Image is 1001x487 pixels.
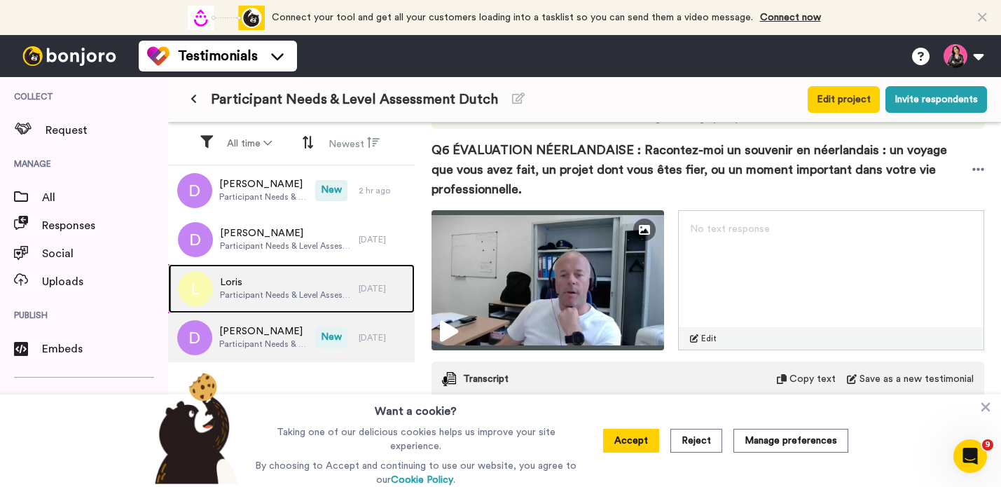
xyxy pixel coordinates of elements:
[42,273,168,290] span: Uploads
[359,332,408,343] div: [DATE]
[320,130,388,157] button: Newest
[670,429,722,453] button: Reject
[42,217,168,234] span: Responses
[147,45,170,67] img: tm-color.svg
[42,245,168,262] span: Social
[982,439,993,451] span: 9
[463,372,509,386] span: Transcript
[375,395,457,420] h3: Want a cookie?
[42,341,168,357] span: Embeds
[168,215,415,264] a: [PERSON_NAME]Participant Needs & Level Assessment Dutch[DATE]
[603,429,659,453] button: Accept
[251,425,580,453] p: Taking one of our delicious cookies helps us improve your site experience.
[808,86,880,113] button: Edit project
[211,90,498,109] span: Participant Needs & Level Assessment Dutch
[168,313,415,362] a: [PERSON_NAME]Participant Needs & Level Assessment DutchNew[DATE]
[432,140,972,199] span: Q6 ÉVALUATION NÉERLANDAISE : Racontez-moi un souvenir en néerlandais : un voyage que vous avez fa...
[178,46,258,66] span: Testimonials
[142,372,246,484] img: bear-with-cookie.png
[219,324,308,338] span: [PERSON_NAME]
[220,240,352,252] span: Participant Needs & Level Assessment Dutch
[219,191,308,203] span: Participant Needs & Level Assessment Dutch
[251,459,580,487] p: By choosing to Accept and continuing to use our website, you agree to our .
[860,372,974,386] span: Save as a new testimonial
[220,226,352,240] span: [PERSON_NAME]
[272,13,753,22] span: Connect your tool and get all your customers loading into a tasklist so you can send them a video...
[885,86,987,113] button: Invite respondents
[177,320,212,355] img: d.png
[178,222,213,257] img: d.png
[220,289,352,301] span: Participant Needs & Level Assessment Dutch
[359,185,408,196] div: 2 hr ago
[168,264,415,313] a: LorisParticipant Needs & Level Assessment Dutch[DATE]
[432,210,664,350] img: 282da0fe-7042-4681-9f15-67159adbdbe9-thumbnail_full-1754565806.jpg
[168,166,415,215] a: [PERSON_NAME]Participant Needs & Level Assessment DutchNew2 hr ago
[220,275,352,289] span: Loris
[46,122,168,139] span: Request
[219,177,308,191] span: [PERSON_NAME]
[953,439,987,473] iframe: Intercom live chat
[188,6,265,30] div: animation
[177,173,212,208] img: d.png
[219,131,280,156] button: All time
[42,189,168,206] span: All
[789,372,836,386] span: Copy text
[359,283,408,294] div: [DATE]
[701,333,717,344] span: Edit
[219,338,308,350] span: Participant Needs & Level Assessment Dutch
[359,234,408,245] div: [DATE]
[690,224,770,234] span: No text response
[17,46,122,66] img: bj-logo-header-white.svg
[391,475,453,485] a: Cookie Policy
[178,271,213,306] img: l.png
[315,327,347,348] span: New
[315,180,347,201] span: New
[733,429,848,453] button: Manage preferences
[760,13,821,22] a: Connect now
[442,372,456,386] img: transcript.svg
